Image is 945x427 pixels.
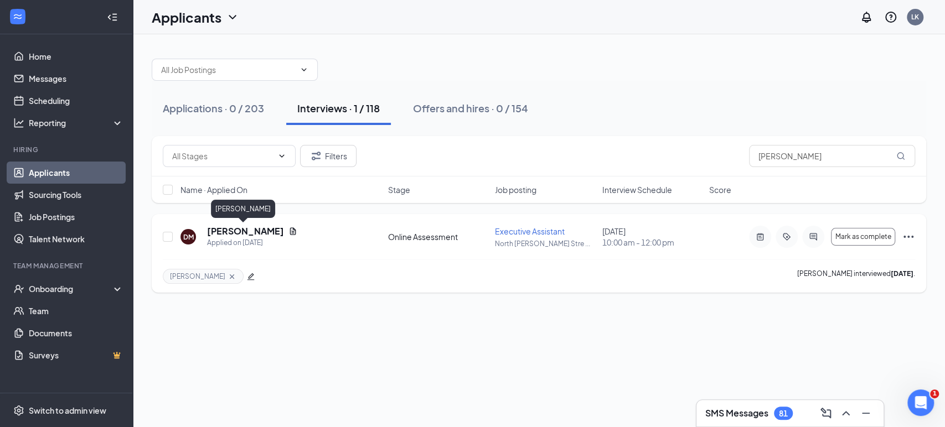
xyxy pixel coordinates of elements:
[495,239,595,248] p: North [PERSON_NAME] Stre ...
[161,64,295,76] input: All Job Postings
[891,269,913,278] b: [DATE]
[29,322,123,344] a: Documents
[226,11,239,24] svg: ChevronDown
[29,405,106,416] div: Switch to admin view
[183,232,194,242] div: DM
[907,389,934,416] iframe: Intercom live chat
[709,184,731,195] span: Score
[29,67,123,90] a: Messages
[896,152,905,160] svg: MagnifyingGlass
[495,226,565,236] span: Executive Assistant
[29,300,123,322] a: Team
[13,117,24,128] svg: Analysis
[228,272,236,281] svg: Cross
[839,407,853,420] svg: ChevronUp
[29,344,123,366] a: SurveysCrown
[309,149,323,163] svg: Filter
[277,152,286,160] svg: ChevronDown
[831,228,895,246] button: Mark as complete
[779,409,788,418] div: 81
[180,184,247,195] span: Name · Applied On
[602,237,703,248] span: 10:00 am - 12:00 pm
[172,150,273,162] input: All Stages
[859,407,872,420] svg: Minimize
[902,230,915,243] svg: Ellipses
[705,407,768,419] h3: SMS Messages
[817,404,835,422] button: ComposeMessage
[163,101,264,115] div: Applications · 0 / 203
[107,12,118,23] svg: Collapse
[602,184,672,195] span: Interview Schedule
[288,227,297,236] svg: Document
[884,11,897,24] svg: QuestionInfo
[835,233,891,241] span: Mark as complete
[837,404,855,422] button: ChevronUp
[753,232,767,241] svg: ActiveNote
[247,273,255,280] span: edit
[13,405,24,416] svg: Settings
[211,200,275,218] div: [PERSON_NAME]
[207,225,284,237] h5: [PERSON_NAME]
[29,184,123,206] a: Sourcing Tools
[29,283,114,294] div: Onboarding
[297,101,380,115] div: Interviews · 1 / 118
[152,8,221,27] h1: Applicants
[207,237,297,248] div: Applied on [DATE]
[857,404,875,422] button: Minimize
[797,269,915,284] p: [PERSON_NAME] interviewed .
[860,11,873,24] svg: Notifications
[13,261,121,270] div: Team Management
[495,184,536,195] span: Job posting
[29,117,124,128] div: Reporting
[12,11,23,22] svg: WorkstreamLogo
[413,101,528,115] div: Offers and hires · 0 / 154
[911,12,919,22] div: LK
[299,65,308,74] svg: ChevronDown
[819,407,833,420] svg: ComposeMessage
[29,162,123,184] a: Applicants
[300,145,357,167] button: Filter Filters
[29,228,123,250] a: Talent Network
[749,145,915,167] input: Search in interviews
[13,283,24,294] svg: UserCheck
[170,272,225,281] span: [PERSON_NAME]
[930,389,939,398] span: 1
[602,226,703,248] div: [DATE]
[29,206,123,228] a: Job Postings
[388,231,488,242] div: Online Assessment
[13,145,121,154] div: Hiring
[29,90,123,112] a: Scheduling
[388,184,410,195] span: Stage
[29,45,123,67] a: Home
[780,232,793,241] svg: ActiveTag
[807,232,820,241] svg: ActiveChat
